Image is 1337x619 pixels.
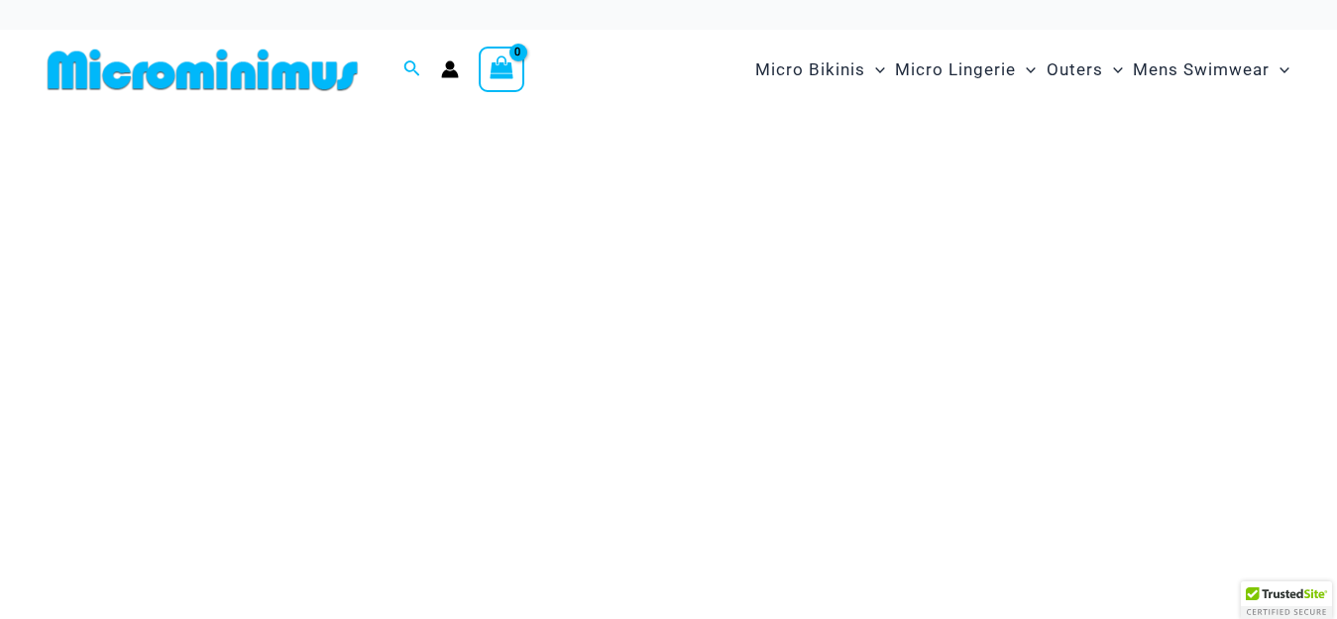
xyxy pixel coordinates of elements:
[1016,45,1036,95] span: Menu Toggle
[1042,40,1128,100] a: OutersMenu ToggleMenu Toggle
[747,37,1297,103] nav: Site Navigation
[1133,45,1270,95] span: Mens Swimwear
[1128,40,1294,100] a: Mens SwimwearMenu ToggleMenu Toggle
[40,48,366,92] img: MM SHOP LOGO FLAT
[755,45,865,95] span: Micro Bikinis
[403,57,421,82] a: Search icon link
[750,40,890,100] a: Micro BikinisMenu ToggleMenu Toggle
[865,45,885,95] span: Menu Toggle
[479,47,524,92] a: View Shopping Cart, empty
[441,60,459,78] a: Account icon link
[1047,45,1103,95] span: Outers
[1241,581,1332,619] div: TrustedSite Certified
[890,40,1041,100] a: Micro LingerieMenu ToggleMenu Toggle
[895,45,1016,95] span: Micro Lingerie
[1270,45,1289,95] span: Menu Toggle
[1103,45,1123,95] span: Menu Toggle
